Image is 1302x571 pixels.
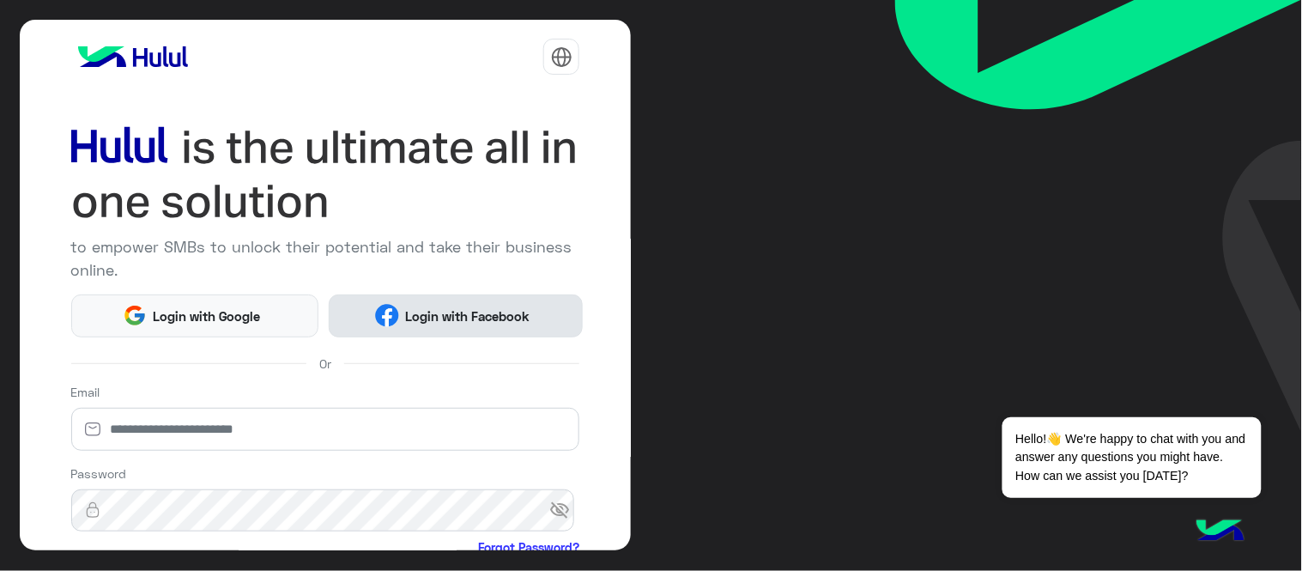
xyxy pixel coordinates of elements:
[375,304,398,327] img: Facebook
[71,120,580,229] img: hululLoginTitle_EN.svg
[71,39,195,74] img: logo
[1190,502,1251,562] img: hulul-logo.png
[71,501,114,519] img: lock
[71,465,127,483] label: Password
[123,304,146,327] img: Google
[71,421,114,438] img: email
[1002,417,1261,498] span: Hello!👋 We're happy to chat with you and answer any questions you might have. How can we assist y...
[329,295,583,337] button: Login with Facebook
[71,295,319,337] button: Login with Google
[549,495,580,526] span: visibility_off
[478,538,579,556] a: Forgot Password?
[147,307,267,326] span: Login with Google
[319,355,331,373] span: Or
[399,307,536,326] span: Login with Facebook
[71,383,100,401] label: Email
[71,235,580,282] p: to empower SMBs to unlock their potential and take their business online.
[551,46,572,68] img: tab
